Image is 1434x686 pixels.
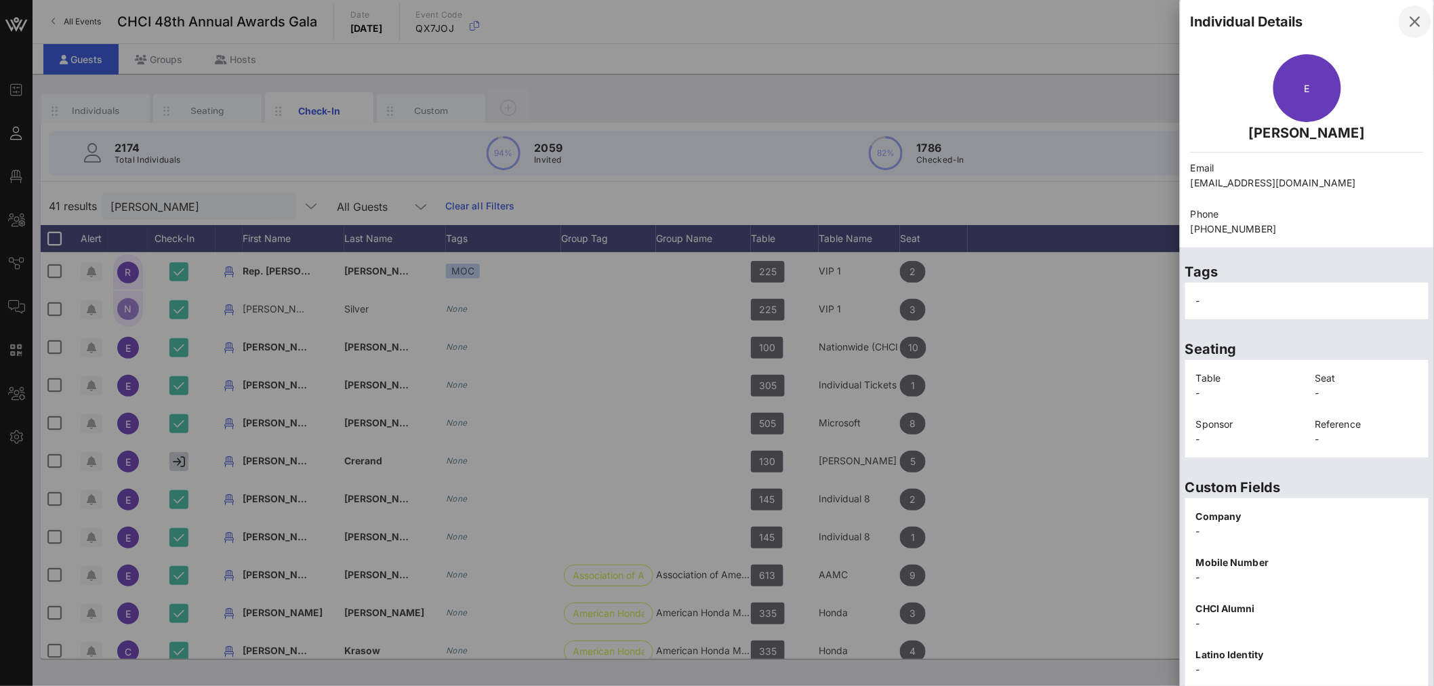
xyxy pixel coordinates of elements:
p: - [1196,386,1299,401]
p: Mobile Number [1196,555,1418,570]
div: Individual Details [1191,12,1303,32]
p: Reference [1315,417,1418,432]
p: Custom Fields [1185,477,1429,498]
p: CHCI Alumni [1196,601,1418,616]
p: [PHONE_NUMBER] [1191,222,1423,237]
p: Seat [1315,371,1418,386]
p: - [1196,524,1418,539]
p: - [1315,432,1418,447]
p: - [1196,662,1418,677]
span: - [1196,295,1200,306]
p: Latino Identity [1196,647,1418,662]
p: Tags [1185,261,1429,283]
p: Table [1196,371,1299,386]
p: [PERSON_NAME] [1191,122,1423,144]
p: Company [1196,509,1418,524]
p: Email [1191,161,1423,176]
p: - [1315,386,1418,401]
p: - [1196,570,1418,585]
p: Seating [1185,338,1429,360]
p: - [1196,616,1418,631]
span: E [1304,83,1309,94]
p: Sponsor [1196,417,1299,432]
p: Phone [1191,207,1423,222]
p: - [1196,432,1299,447]
p: [EMAIL_ADDRESS][DOMAIN_NAME] [1191,176,1423,190]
